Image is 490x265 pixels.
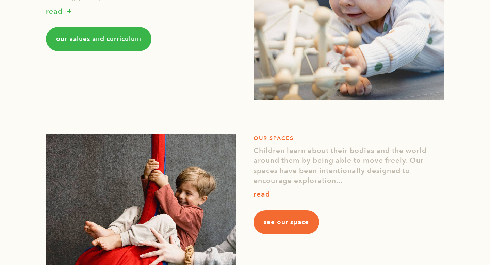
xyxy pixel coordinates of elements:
p: Children learn about their bodies and the world around them by being able to move freely. Our spa... [254,146,444,186]
span: our values and curriculum [56,34,141,43]
p: read [46,6,63,17]
a: our values and curriculum [46,27,151,51]
a: see our space [254,210,319,234]
span: see our space [264,218,309,227]
p: read [254,189,270,200]
h1: OUR SPACES [254,134,444,142]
